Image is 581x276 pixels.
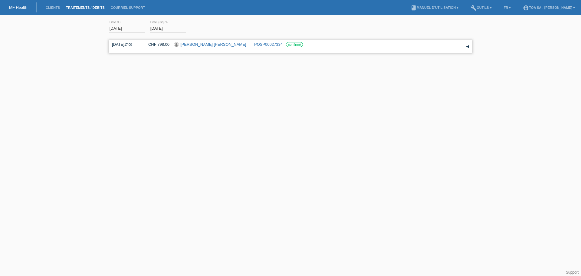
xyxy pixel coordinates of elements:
a: MF Health [9,5,27,10]
div: étendre/coller [463,42,472,51]
a: FR ▾ [501,6,514,9]
a: POSP00027334 [254,42,283,47]
label: confirmé [286,42,303,47]
i: book [411,5,417,11]
div: [DATE] [112,42,136,47]
a: buildOutils ▾ [468,6,494,9]
a: Courriel Support [108,6,148,9]
a: bookManuel d’utilisation ▾ [408,6,461,9]
a: Support [566,270,579,274]
div: CHF 798.00 [141,42,169,47]
a: Traitements / débits [63,6,108,9]
a: [PERSON_NAME] [PERSON_NAME] [180,42,246,47]
span: 17:00 [124,43,132,46]
a: account_circleTOA SA - [PERSON_NAME] ▾ [520,6,578,9]
a: Clients [43,6,63,9]
i: account_circle [523,5,529,11]
i: build [471,5,477,11]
